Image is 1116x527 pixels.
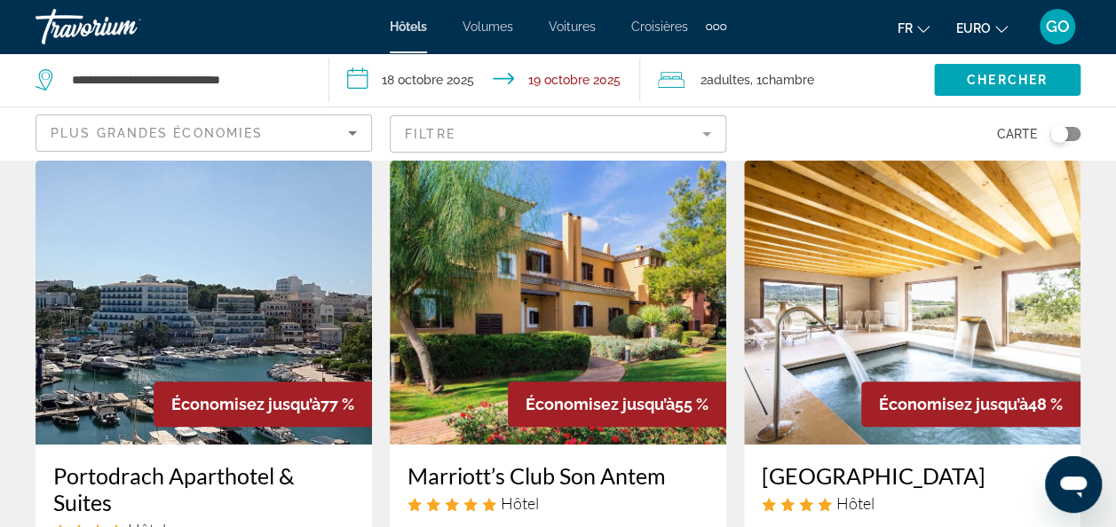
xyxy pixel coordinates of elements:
[631,20,688,34] a: Croisières
[390,161,726,444] img: Image de l’hôtel
[408,493,708,513] div: Hôtel 5 étoiles
[36,4,213,50] a: Travorium
[762,462,1063,489] a: [GEOGRAPHIC_DATA]
[898,15,930,41] button: Changer la langue
[836,493,875,513] span: Hôtel
[956,15,1008,41] button: Changer de devise
[762,73,814,87] span: Chambre
[879,395,1028,413] span: Économisez jusqu’à
[1037,126,1080,142] button: Basculer la carte
[549,20,596,34] a: Voitures
[762,493,1063,513] div: Hôtel 4 étoiles
[744,161,1080,444] img: Image de l’hôtel
[640,53,934,106] button: Voyageurs : 2 adultes, 0 enfants
[154,381,372,427] div: 77 %
[501,493,539,513] span: Hôtel
[36,161,372,444] img: Image de l’hôtel
[390,114,726,153] button: Filtre
[750,73,762,87] font: , 1
[967,73,1048,87] span: Chercher
[707,73,750,87] span: Adultes
[408,462,708,489] a: Marriott’s Club Son Antem
[329,53,641,106] button: Date d’arrivée : 18 oct. 2025 Date de départ : 19 oct. 2025
[934,64,1080,96] button: Chercher
[1034,8,1080,45] button: Menu utilisateur
[861,381,1080,427] div: 48 %
[997,122,1037,146] span: Carte
[508,381,726,427] div: 55 %
[53,462,354,515] a: Portodrach Aparthotel & Suites
[706,12,726,41] button: Éléments de navigation supplémentaires
[390,20,427,34] a: Hôtels
[700,73,707,87] font: 2
[1045,456,1102,513] iframe: Bouton de lancement de la fenêtre de messagerie
[171,395,321,413] span: Économisez jusqu’à
[898,21,913,35] span: Fr
[1046,18,1070,35] span: GO
[51,122,357,144] mat-select: Trier par
[956,21,991,35] span: EURO
[51,126,263,140] span: Plus grandes économies
[526,395,675,413] span: Économisez jusqu’à
[463,20,513,34] a: Volumes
